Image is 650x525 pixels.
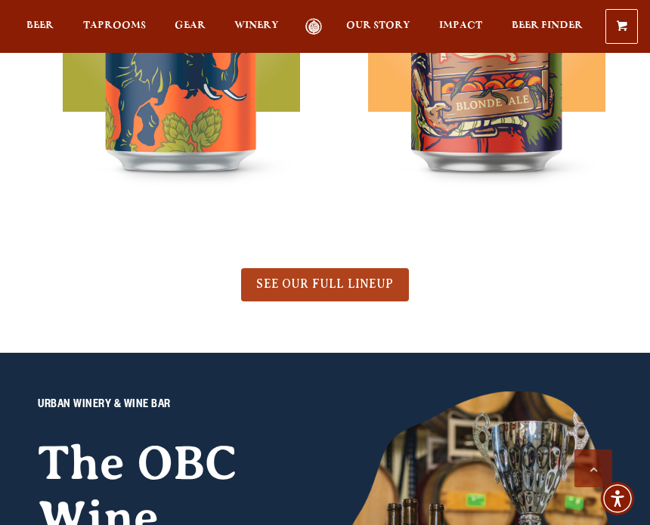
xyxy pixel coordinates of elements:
[512,18,583,36] a: Beer Finder
[234,18,279,36] a: Winery
[83,20,146,32] span: Taprooms
[26,18,54,36] a: Beer
[83,18,146,36] a: Taprooms
[26,20,54,32] span: Beer
[512,20,583,32] span: Beer Finder
[175,20,206,32] span: Gear
[175,18,206,36] a: Gear
[601,482,634,515] div: Accessibility Menu
[574,449,612,487] a: Scroll to top
[256,277,393,291] span: SEE OUR FULL LINEUP
[439,20,482,32] span: Impact
[439,18,482,36] a: Impact
[234,20,279,32] span: Winery
[295,18,333,36] a: Odell Home
[38,397,308,415] p: URBAN WINERY & WINE BAR
[346,18,410,36] a: Our Story
[346,20,410,32] span: Our Story
[241,268,408,301] a: SEE OUR FULL LINEUP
